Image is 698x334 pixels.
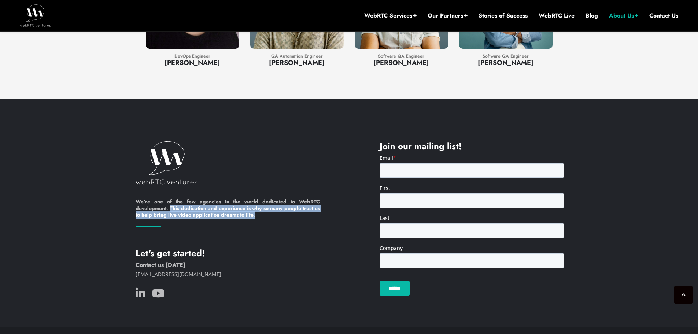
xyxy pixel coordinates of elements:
[136,271,221,278] a: [EMAIL_ADDRESS][DOMAIN_NAME]
[355,49,448,62] div: Software QA Engineer
[250,49,344,62] div: QA Automation Engineer
[479,12,528,20] a: Stories of Success
[136,198,320,226] h6: We’re one of the few agencies in the world dedicated to WebRTC development. This dedication and e...
[609,12,638,20] a: About Us
[586,12,598,20] a: Blog
[136,248,320,259] h4: Let's get started!
[459,49,553,62] div: Software QA Engineer
[428,12,468,20] a: Our Partners
[380,141,564,152] h4: Join our mailing list!
[355,58,448,67] h3: [PERSON_NAME]
[20,4,51,26] img: WebRTC.ventures
[136,261,185,269] a: Contact us [DATE]
[380,154,564,302] iframe: Form 0
[146,58,239,67] h3: [PERSON_NAME]
[146,49,239,62] div: DevOps Engineer
[649,12,678,20] a: Contact Us
[539,12,575,20] a: WebRTC Live
[250,58,344,67] h3: [PERSON_NAME]
[364,12,417,20] a: WebRTC Services
[459,58,553,67] h3: [PERSON_NAME]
